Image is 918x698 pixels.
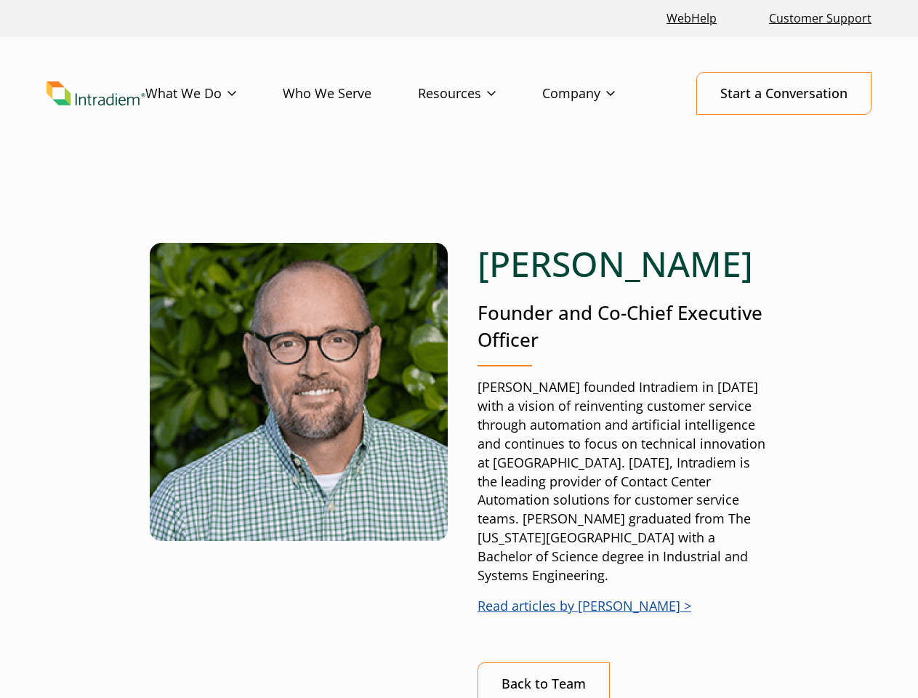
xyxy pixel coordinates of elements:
[696,72,871,115] a: Start a Conversation
[542,73,661,115] a: Company
[478,597,691,614] a: Read articles by [PERSON_NAME] >
[47,81,145,105] a: Link to homepage of Intradiem
[478,243,768,285] h1: [PERSON_NAME]
[283,73,418,115] a: Who We Serve
[145,73,283,115] a: What We Do
[418,73,542,115] a: Resources
[478,378,768,585] p: [PERSON_NAME] founded Intradiem in [DATE] with a vision of reinventing customer service through a...
[478,300,768,354] p: Founder and Co-Chief Executive Officer
[661,3,722,34] a: Link opens in a new window
[763,3,877,34] a: Customer Support
[47,81,145,105] img: Intradiem
[150,243,448,541] img: Matt McConnell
